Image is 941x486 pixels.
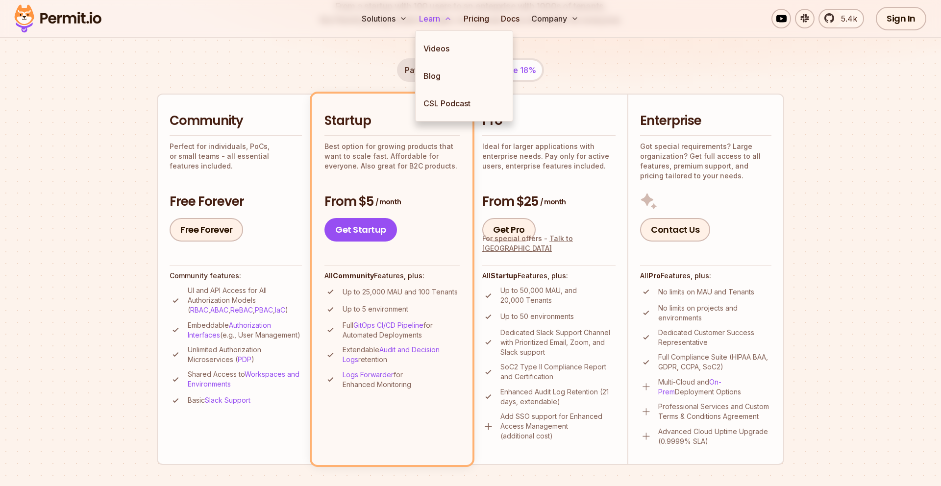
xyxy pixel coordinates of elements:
h2: Enterprise [640,112,771,130]
a: Pricing [460,9,493,28]
p: Perfect for individuals, PoCs, or small teams - all essential features included. [170,142,302,171]
a: Sign In [876,7,926,30]
h2: Community [170,112,302,130]
a: PDP [238,355,251,364]
p: Shared Access to [188,369,302,389]
a: Logs Forwarder [343,370,394,379]
div: For special offers - [482,234,616,253]
p: No limits on MAU and Tenants [658,287,754,297]
h4: All Features, plus: [324,271,460,281]
p: No limits on projects and environments [658,303,771,323]
a: Blog [416,62,513,90]
a: IaC [275,306,285,314]
button: Pay monthly [399,60,456,80]
p: Add SSO support for Enhanced Access Management (additional cost) [500,412,616,441]
p: Up to 50 environments [500,312,574,321]
p: Dedicated Customer Success Representative [658,328,771,347]
p: Got special requirements? Large organization? Get full access to all features, premium support, a... [640,142,771,181]
button: Company [527,9,583,28]
h2: Pro [482,112,616,130]
p: Dedicated Slack Support Channel with Prioritized Email, Zoom, and Slack support [500,328,616,357]
p: Up to 25,000 MAU and 100 Tenants [343,287,458,297]
p: Multi-Cloud and Deployment Options [658,377,771,397]
a: Free Forever [170,218,243,242]
a: Get Startup [324,218,397,242]
h4: Community features: [170,271,302,281]
a: On-Prem [658,378,721,396]
p: Best option for growing products that want to scale fast. Affordable for everyone. Also great for... [324,142,460,171]
a: Slack Support [205,396,250,404]
p: Enhanced Audit Log Retention (21 days, extendable) [500,387,616,407]
a: 5.4k [818,9,864,28]
a: GitOps CI/CD Pipeline [353,321,423,329]
a: Docs [497,9,523,28]
button: Learn [415,9,456,28]
p: Advanced Cloud Uptime Upgrade (0.9999% SLA) [658,427,771,446]
a: Contact Us [640,218,710,242]
p: UI and API Access for All Authorization Models ( , , , , ) [188,286,302,315]
span: / month [540,197,566,207]
span: 5.4k [835,13,857,24]
a: Get Pro [482,218,536,242]
h4: All Features, plus: [640,271,771,281]
p: SoC2 Type II Compliance Report and Certification [500,362,616,382]
p: Full for Automated Deployments [343,320,460,340]
p: Unlimited Authorization Microservices ( ) [188,345,302,364]
p: Basic [188,395,250,405]
strong: Startup [491,271,518,280]
p: Professional Services and Custom Terms & Conditions Agreement [658,402,771,421]
a: ReBAC [230,306,253,314]
a: PBAC [255,306,273,314]
h4: All Features, plus: [482,271,616,281]
h2: Startup [324,112,460,130]
a: ABAC [210,306,228,314]
p: Extendable retention [343,345,460,364]
a: CSL Podcast [416,90,513,117]
h3: From $5 [324,193,460,211]
a: RBAC [190,306,208,314]
p: Ideal for larger applications with enterprise needs. Pay only for active users, enterprise featur... [482,142,616,171]
button: Solutions [358,9,411,28]
strong: Pro [648,271,661,280]
strong: Community [333,271,374,280]
a: Audit and Decision Logs [343,345,440,364]
p: Full Compliance Suite (HIPAA BAA, GDPR, CCPA, SoC2) [658,352,771,372]
img: Permit logo [10,2,106,35]
h3: From $25 [482,193,616,211]
a: Videos [416,35,513,62]
p: Up to 50,000 MAU, and 20,000 Tenants [500,286,616,305]
p: Embeddable (e.g., User Management) [188,320,302,340]
p: for Enhanced Monitoring [343,370,460,389]
h3: Free Forever [170,193,302,211]
span: / month [375,197,401,207]
a: Authorization Interfaces [188,321,271,339]
p: Up to 5 environment [343,304,408,314]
